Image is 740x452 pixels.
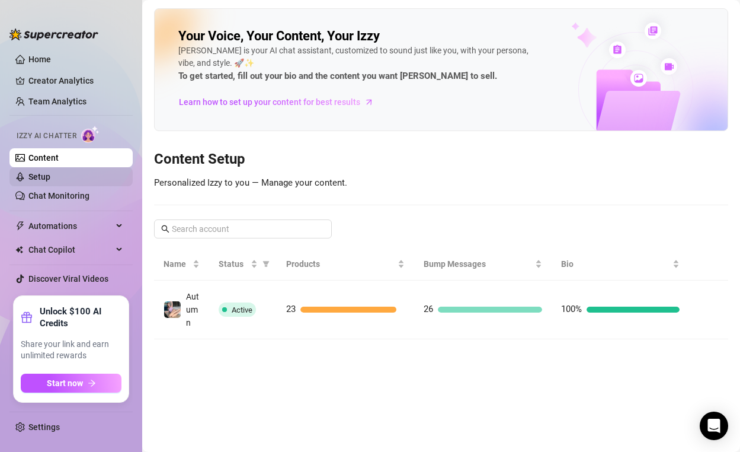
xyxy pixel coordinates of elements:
span: filter [262,260,270,268]
a: Chat Monitoring [28,191,89,200]
a: Settings [28,422,60,432]
a: Content [28,153,59,163]
span: Share your link and earn unlimited rewards [21,339,121,362]
span: Automations [28,217,113,235]
div: Open Intercom Messenger [700,412,728,440]
a: Discover Viral Videos [28,274,108,284]
span: Bump Messages [424,257,533,270]
span: Learn how to set up your content for best results [179,96,360,109]
span: 23 [286,304,296,314]
span: Izzy AI Chatter [17,130,76,142]
span: Start now [47,378,83,388]
a: Learn how to set up your content for best results [178,93,383,112]
h2: Your Voice, Your Content, Your Izzy [178,28,380,44]
span: thunderbolt [15,221,25,231]
th: Bio [552,248,689,281]
a: Setup [28,172,50,182]
a: Home [28,55,51,64]
span: Chat Copilot [28,240,113,259]
div: [PERSON_NAME] is your AI chat assistant, customized to sound just like you, with your persona, vi... [178,44,534,84]
span: gift [21,311,33,323]
th: Bump Messages [414,248,552,281]
span: Status [219,257,248,270]
span: Active [232,305,252,314]
img: logo-BBDzfeDw.svg [9,28,98,40]
button: Start nowarrow-right [21,374,121,393]
th: Products [277,248,414,281]
span: 100% [561,304,582,314]
span: search [161,225,169,233]
strong: Unlock $100 AI Credits [40,305,121,329]
span: Products [286,257,395,270]
img: Chat Copilot [15,246,23,254]
span: Name [164,257,190,270]
a: Team Analytics [28,97,87,106]
th: Status [209,248,277,281]
img: AI Chatter [81,126,100,143]
img: Autumn [164,301,181,318]
th: Name [154,248,209,281]
span: filter [260,255,272,273]
h3: Content Setup [154,150,728,169]
span: Personalized Izzy to you — Manage your content. [154,177,347,188]
span: 26 [424,304,433,314]
strong: To get started, fill out your bio and the content you want [PERSON_NAME] to sell. [178,71,497,81]
span: arrow-right [88,379,96,387]
span: Bio [561,257,670,270]
span: arrow-right [363,96,375,108]
input: Search account [172,222,315,235]
span: Autumn [186,292,199,327]
a: Creator Analytics [28,71,123,90]
img: ai-chatter-content-library-cLFOSyPT.png [544,9,728,130]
